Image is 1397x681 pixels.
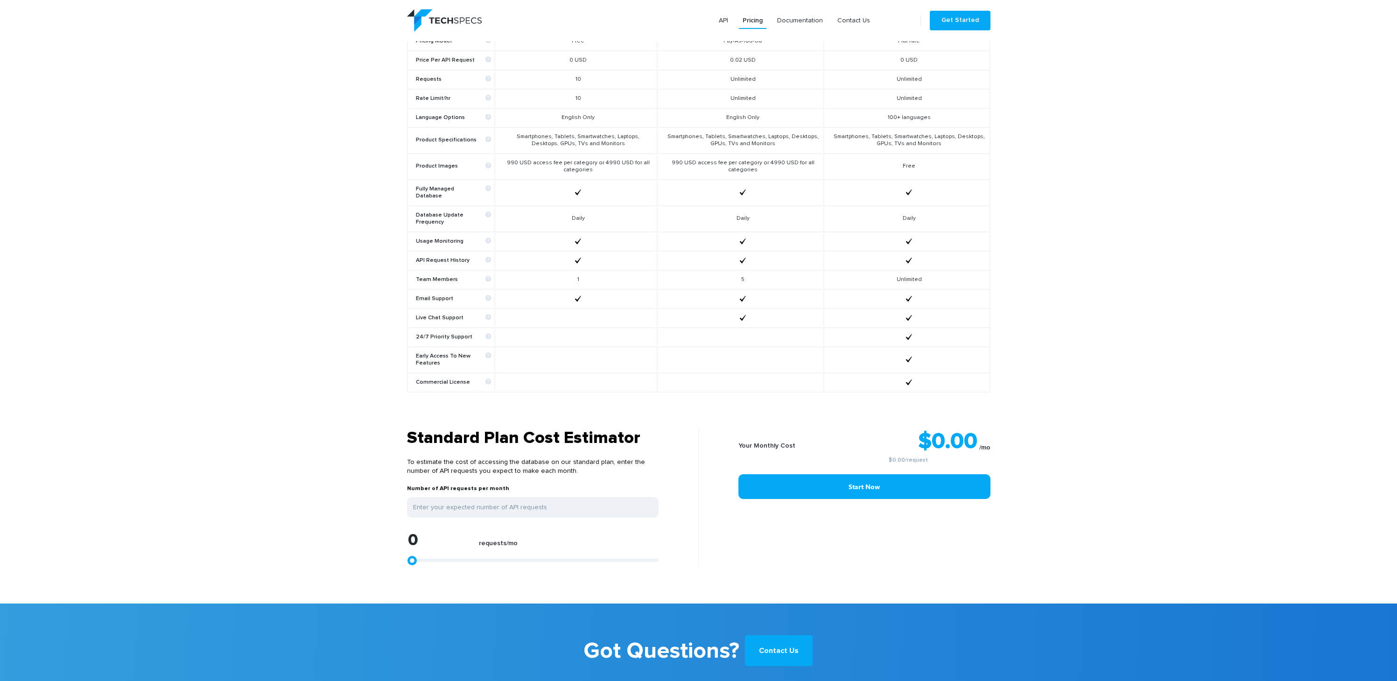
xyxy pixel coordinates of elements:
td: Daily [657,206,824,232]
b: Product Images [416,163,491,170]
b: Fully Managed Database [416,186,491,200]
td: 10 [495,70,657,89]
a: Pricing [739,12,766,29]
b: Product Specifications [416,137,491,144]
td: 5 [657,270,824,289]
a: API [715,12,732,29]
td: Smartphones, Tablets, Smartwatches, Laptops, Desktops, GPUs, TVs and Monitors [495,127,657,154]
td: Free [824,154,990,180]
b: Pricing Model [416,38,491,45]
td: Unlimited [824,270,990,289]
b: API Request History [416,257,491,264]
p: To estimate the cost of accessing the database on our standard plan, enter the number of API requ... [407,449,659,485]
a: Get Started [930,11,990,30]
b: Live Chat Support [416,315,491,322]
td: Smartphones, Tablets, Smartwatches, Laptops, Desktops, GPUs, TVs and Monitors [824,127,990,154]
a: Start Now [738,474,990,499]
a: $0.00 [889,457,905,463]
td: 0 USD [495,51,657,70]
b: 24/7 Priority Support [416,334,491,341]
a: Contact Us [834,12,874,29]
strong: $0.00 [918,430,977,453]
input: Enter your expected number of API requests [407,497,659,518]
td: 1 [495,270,657,289]
td: Smartphones, Tablets, Smartwatches, Laptops, Desktops, GPUs, TVs and Monitors [657,127,824,154]
small: /request [827,457,990,463]
b: Database Update Frequency [416,212,491,226]
td: Unlimited [824,70,990,89]
b: Got Questions? [583,632,739,671]
td: 0 USD [824,51,990,70]
td: English Only [657,108,824,127]
td: English Only [495,108,657,127]
td: 990 USD access fee per category or 4990 USD for all categories [495,154,657,180]
td: Unlimited [824,89,990,108]
b: Requests [416,76,491,83]
b: Commercial License [416,379,491,386]
td: 100+ languages [824,108,990,127]
td: 10 [495,89,657,108]
td: Daily [824,206,990,232]
b: Email Support [416,295,491,302]
img: logo [407,9,482,32]
label: Number of API requests per month [407,485,509,497]
h3: Standard Plan Cost Estimator [407,428,659,449]
b: Rate Limit/hr [416,95,491,102]
b: Language Options [416,114,491,121]
sub: /mo [979,444,990,451]
a: Contact Us [745,635,813,666]
td: 990 USD access fee per category or 4990 USD for all categories [657,154,824,180]
td: Unlimited [657,70,824,89]
label: requests/mo [479,540,518,552]
td: Unlimited [657,89,824,108]
a: Documentation [773,12,827,29]
b: Usage Monitoring [416,238,491,245]
td: 0.02 USD [657,51,824,70]
b: Team Members [416,276,491,283]
b: Price Per API Request [416,57,491,64]
b: Your Monthly Cost [738,442,795,449]
td: Daily [495,206,657,232]
b: Early Access To New Features [416,353,491,367]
